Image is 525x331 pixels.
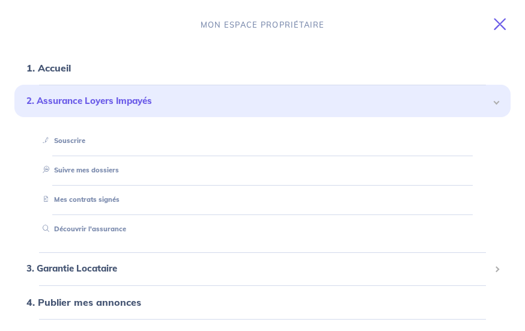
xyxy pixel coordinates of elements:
p: MON ESPACE PROPRIÉTAIRE [201,19,324,31]
span: 3. Garantie Locataire [26,262,490,276]
button: Toggle navigation [479,8,525,40]
a: Suivre mes dossiers [38,166,119,174]
a: Découvrir l'assurance [38,225,126,233]
div: Suivre mes dossiers [29,160,496,180]
div: 2. Assurance Loyers Impayés [14,85,511,118]
div: 3. Garantie Locataire [14,257,511,281]
a: 1. Accueil [26,62,71,74]
div: Mes contrats signés [29,190,496,210]
div: Découvrir l'assurance [29,219,496,239]
a: 4. Publier mes annonces [26,296,141,308]
a: Souscrire [38,136,85,145]
div: 1. Accueil [14,56,511,80]
div: Souscrire [29,131,496,151]
a: Mes contrats signés [38,195,120,204]
div: 4. Publier mes annonces [14,290,511,314]
span: 2. Assurance Loyers Impayés [26,94,490,108]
